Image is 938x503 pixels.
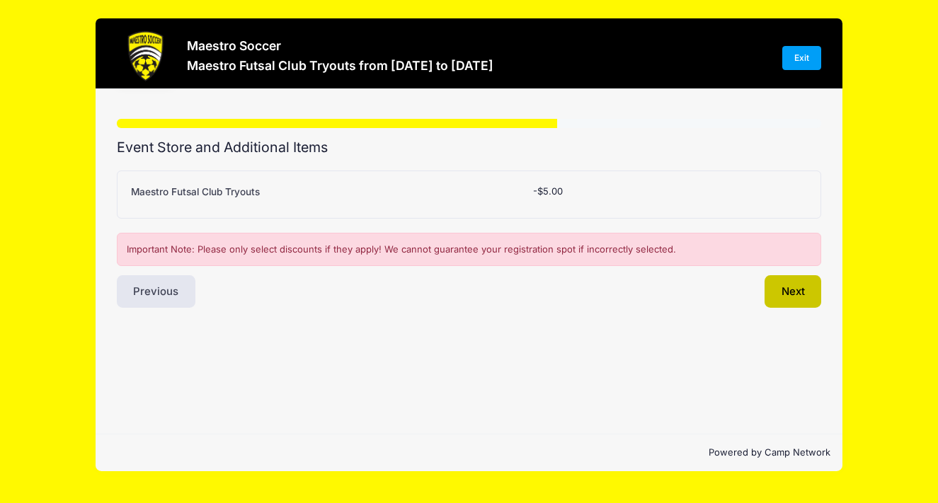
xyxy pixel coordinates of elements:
[533,185,563,197] span: -$5.00
[187,58,493,73] h3: Maestro Futsal Club Tryouts from [DATE] to [DATE]
[782,46,822,70] a: Exit
[117,275,196,308] button: Previous
[108,446,831,460] p: Powered by Camp Network
[117,139,822,156] h2: Event Store and Additional Items
[765,275,822,308] button: Next
[187,38,493,53] h3: Maestro Soccer
[131,185,260,199] label: Maestro Futsal Club Tryouts
[117,233,822,267] div: Important Note: Please only select discounts if they apply! We cannot guarantee your registration...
